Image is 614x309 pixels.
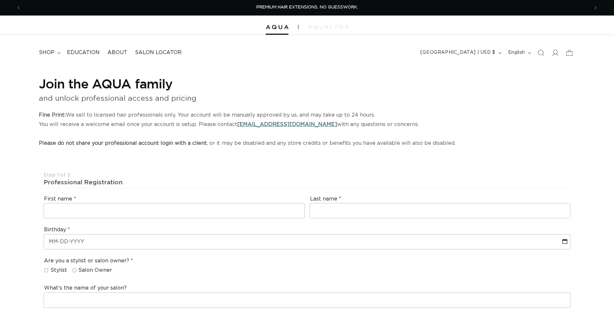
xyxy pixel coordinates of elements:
button: Next announcement [588,2,603,14]
p: and unlock professional access and pricing [39,92,575,105]
img: Aqua Hair Extensions [266,25,288,29]
span: shop [39,49,54,56]
button: English [504,47,534,59]
span: Stylist [50,267,67,274]
div: Step 1 of 2 [44,172,570,178]
strong: Please do not share your professional account login with a client [39,141,207,146]
label: Birthday [44,226,70,233]
span: About [107,49,127,56]
input: MM-DD-YYYY [44,235,570,249]
button: [GEOGRAPHIC_DATA] | USD $ [417,47,504,59]
span: Salon Locator [135,49,182,56]
span: Salon Owner [78,267,112,274]
summary: Search [534,46,548,60]
a: [EMAIL_ADDRESS][DOMAIN_NAME] [237,122,337,127]
strong: Fine Print: [39,112,66,118]
button: Previous announcement [11,2,26,14]
div: Professional Registration [44,178,570,186]
a: Salon Locator [131,45,185,60]
span: [GEOGRAPHIC_DATA] | USD $ [420,49,496,56]
summary: shop [35,45,63,60]
label: What's the name of your salon? [44,285,127,292]
img: aqualyna.com [308,25,349,29]
a: Education [63,45,104,60]
span: English [508,49,525,56]
p: We sell to licensed hair professionals only. Your account will be manually approved by us, and ma... [39,110,575,148]
label: Last name [310,196,341,202]
a: About [104,45,131,60]
span: PREMIUM HAIR EXTENSIONS. NO GUESSWORK. [256,5,358,9]
h1: Join the AQUA family [39,75,575,92]
label: First name [44,196,76,202]
legend: Are you a stylist or salon owner? [44,257,133,264]
span: Education [67,49,100,56]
